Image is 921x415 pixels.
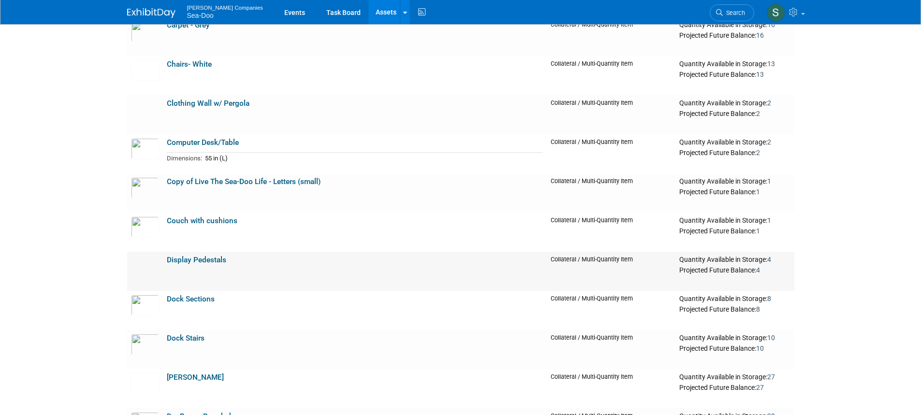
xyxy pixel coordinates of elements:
a: Clothing Wall w/ Pergola [167,99,249,108]
div: Projected Future Balance: [679,186,790,197]
span: [PERSON_NAME] Companies [187,2,263,12]
a: Copy of Live The Sea-Doo Life - Letters (small) [167,177,321,186]
div: Projected Future Balance: [679,29,790,40]
span: 13 [756,71,764,78]
a: Dock Sections [167,295,215,303]
div: Quantity Available in Storage: [679,138,790,147]
div: Quantity Available in Storage: [679,334,790,343]
span: 8 [767,295,771,302]
div: Projected Future Balance: [679,382,790,392]
a: Search [710,4,754,21]
span: 2 [767,99,771,107]
span: 2 [756,110,760,117]
div: Quantity Available in Storage: [679,60,790,69]
a: Couch with cushions [167,216,237,225]
div: Projected Future Balance: [679,303,790,314]
span: 1 [756,188,760,196]
div: Projected Future Balance: [679,264,790,275]
td: Collateral / Multi-Quantity Item [547,213,675,252]
span: 27 [756,384,764,391]
a: Chairs- White [167,60,212,69]
div: Projected Future Balance: [679,225,790,236]
td: Collateral / Multi-Quantity Item [547,134,675,173]
a: Dock Stairs [167,334,205,343]
span: 1 [756,227,760,235]
span: 27 [767,373,775,381]
td: Collateral / Multi-Quantity Item [547,95,675,134]
div: Projected Future Balance: [679,108,790,118]
span: 1 [767,177,771,185]
div: Quantity Available in Storage: [679,295,790,303]
a: Computer Desk/Table [167,138,239,147]
div: Quantity Available in Storage: [679,256,790,264]
span: 2 [756,149,760,157]
span: 13 [767,60,775,68]
span: 4 [767,256,771,263]
span: 2 [767,138,771,146]
a: [PERSON_NAME] [167,373,224,382]
span: 16 [756,31,764,39]
div: Quantity Available in Storage: [679,373,790,382]
td: Collateral / Multi-Quantity Item [547,330,675,369]
td: Collateral / Multi-Quantity Item [547,17,675,56]
div: Projected Future Balance: [679,147,790,157]
span: 10 [756,344,764,352]
div: Quantity Available in Storage: [679,21,790,29]
img: Stephanie Duval [767,3,785,22]
span: Search [723,9,745,16]
td: Collateral / Multi-Quantity Item [547,369,675,408]
span: 55 in (L) [205,155,228,162]
span: Sea-Doo [187,12,214,19]
div: Quantity Available in Storage: [679,177,790,186]
td: Collateral / Multi-Quantity Item [547,291,675,330]
td: Collateral / Multi-Quantity Item [547,173,675,213]
a: Display Pedestals [167,256,226,264]
span: 10 [767,334,775,342]
div: Projected Future Balance: [679,343,790,353]
span: 16 [767,21,775,29]
a: Carpet - Grey [167,21,210,29]
span: 1 [767,216,771,224]
td: Dimensions: [167,153,202,164]
span: 4 [756,266,760,274]
td: Collateral / Multi-Quantity Item [547,56,675,95]
div: Quantity Available in Storage: [679,216,790,225]
div: Projected Future Balance: [679,69,790,79]
span: 8 [756,305,760,313]
img: ExhibitDay [127,8,175,18]
div: Quantity Available in Storage: [679,99,790,108]
td: Collateral / Multi-Quantity Item [547,252,675,291]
